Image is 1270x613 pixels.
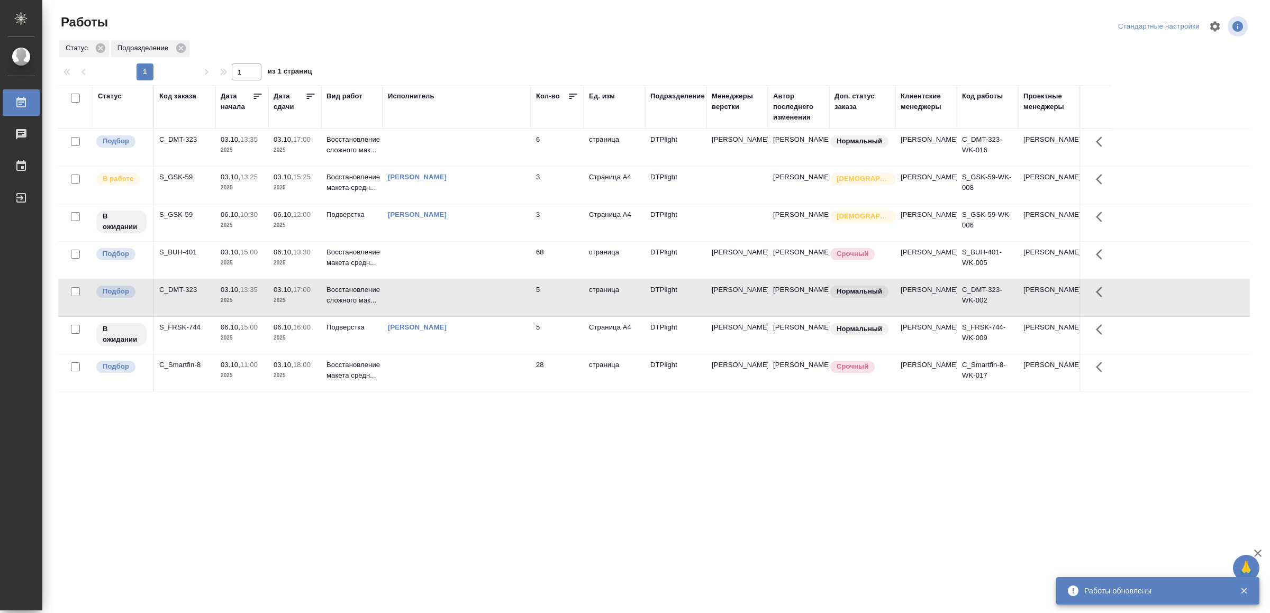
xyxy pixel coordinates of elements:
td: страница [584,242,645,279]
p: 15:00 [240,323,258,331]
td: 5 [531,279,584,316]
span: Работы [58,14,108,31]
a: [PERSON_NAME] [388,323,447,331]
p: 2025 [274,145,316,155]
div: Статус [98,91,122,102]
p: Срочный [837,361,868,372]
p: В ожидании [103,324,140,345]
div: S_FRSK-744 [159,322,210,333]
td: [PERSON_NAME] [895,204,957,241]
div: Клиентские менеджеры [901,91,951,112]
td: S_BUH-401-WK-005 [957,242,1018,279]
p: Подверстка [326,209,377,220]
div: Кол-во [536,91,560,102]
td: S_GSK-59-WK-008 [957,167,1018,204]
div: Дата сдачи [274,91,305,112]
button: Здесь прячутся важные кнопки [1090,129,1115,154]
div: Код работы [962,91,1003,102]
td: [PERSON_NAME] [895,242,957,279]
p: 12:00 [293,211,311,218]
td: DTPlight [645,354,706,391]
p: 03.10, [221,361,240,369]
p: [DEMOGRAPHIC_DATA] [837,211,890,222]
td: 68 [531,242,584,279]
p: Восстановление сложного мак... [326,285,377,306]
div: Вид работ [326,91,362,102]
td: [PERSON_NAME] [895,279,957,316]
p: 2025 [221,370,263,381]
p: Восстановление сложного мак... [326,134,377,155]
p: Восстановление макета средн... [326,360,377,381]
td: [PERSON_NAME] [895,129,957,166]
p: 2025 [274,220,316,231]
div: Подразделение [650,91,705,102]
td: 6 [531,129,584,166]
p: 06.10, [274,323,293,331]
p: Статус [66,43,92,53]
td: C_Smartfin-8-WK-017 [957,354,1018,391]
div: Исполнитель назначен, приступать к работе пока рано [95,322,148,347]
p: Нормальный [837,136,882,147]
p: 2025 [221,333,263,343]
td: [PERSON_NAME] [1018,279,1079,316]
p: 13:30 [293,248,311,256]
td: [PERSON_NAME] [768,167,829,204]
td: 3 [531,167,584,204]
p: [PERSON_NAME] [712,247,763,258]
p: Подверстка [326,322,377,333]
div: Дата начала [221,91,252,112]
p: 17:00 [293,286,311,294]
td: [PERSON_NAME] [768,204,829,241]
div: Ед. изм [589,91,615,102]
p: 03.10, [221,286,240,294]
td: C_DMT-323-WK-002 [957,279,1018,316]
div: Подразделение [111,40,189,57]
div: S_BUH-401 [159,247,210,258]
button: Здесь прячутся важные кнопки [1090,317,1115,342]
div: Можно подбирать исполнителей [95,285,148,299]
div: Доп. статус заказа [834,91,890,112]
p: 2025 [221,295,263,306]
span: Посмотреть информацию [1228,16,1250,36]
div: Код заказа [159,91,196,102]
p: Нормальный [837,324,882,334]
p: 17:00 [293,135,311,143]
p: 03.10, [274,361,293,369]
div: Автор последнего изменения [773,91,824,123]
p: [PERSON_NAME] [712,134,763,145]
div: Проектные менеджеры [1023,91,1074,112]
td: [PERSON_NAME] [895,317,957,354]
button: 🙏 [1233,555,1259,581]
p: [PERSON_NAME] [712,360,763,370]
p: 10:30 [240,211,258,218]
div: split button [1115,19,1202,35]
p: 13:35 [240,286,258,294]
p: 2025 [274,182,316,193]
p: Подбор [103,249,129,259]
p: 2025 [274,258,316,268]
p: 13:35 [240,135,258,143]
p: 2025 [274,370,316,381]
td: [PERSON_NAME] [768,129,829,166]
div: Можно подбирать исполнителей [95,247,148,261]
p: 2025 [221,220,263,231]
button: Здесь прячутся важные кнопки [1090,354,1115,380]
td: DTPlight [645,317,706,354]
div: Менеджеры верстки [712,91,763,112]
div: Можно подбирать исполнителей [95,134,148,149]
td: [PERSON_NAME] [768,317,829,354]
p: Восстановление макета средн... [326,247,377,268]
p: 18:00 [293,361,311,369]
p: 2025 [274,295,316,306]
p: 16:00 [293,323,311,331]
span: Настроить таблицу [1202,14,1228,39]
p: Срочный [837,249,868,259]
p: В работе [103,173,133,184]
td: C_DMT-323-WK-016 [957,129,1018,166]
td: DTPlight [645,242,706,279]
p: Подбор [103,286,129,297]
p: 2025 [274,333,316,343]
p: 03.10, [221,248,240,256]
div: Исполнитель назначен, приступать к работе пока рано [95,209,148,234]
p: Подразделение [117,43,172,53]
